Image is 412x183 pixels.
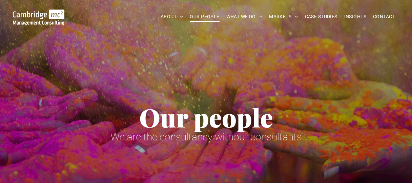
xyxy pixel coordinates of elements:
a: CONTACT [370,12,398,22]
a: CASE STUDIES [302,12,341,22]
a: ABOUT [157,12,187,22]
img: Go to Homepage [13,9,65,25]
a: OUR PEOPLE [186,12,223,22]
span: We are the consultancy without consultants [110,131,302,143]
a: INSIGHTS [341,12,370,22]
span: Our people [139,100,273,134]
a: MARKETS [266,12,301,22]
a: Your Business Transformed | Cambridge Management Consulting [13,10,65,18]
a: WHAT WE DO [223,12,266,22]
